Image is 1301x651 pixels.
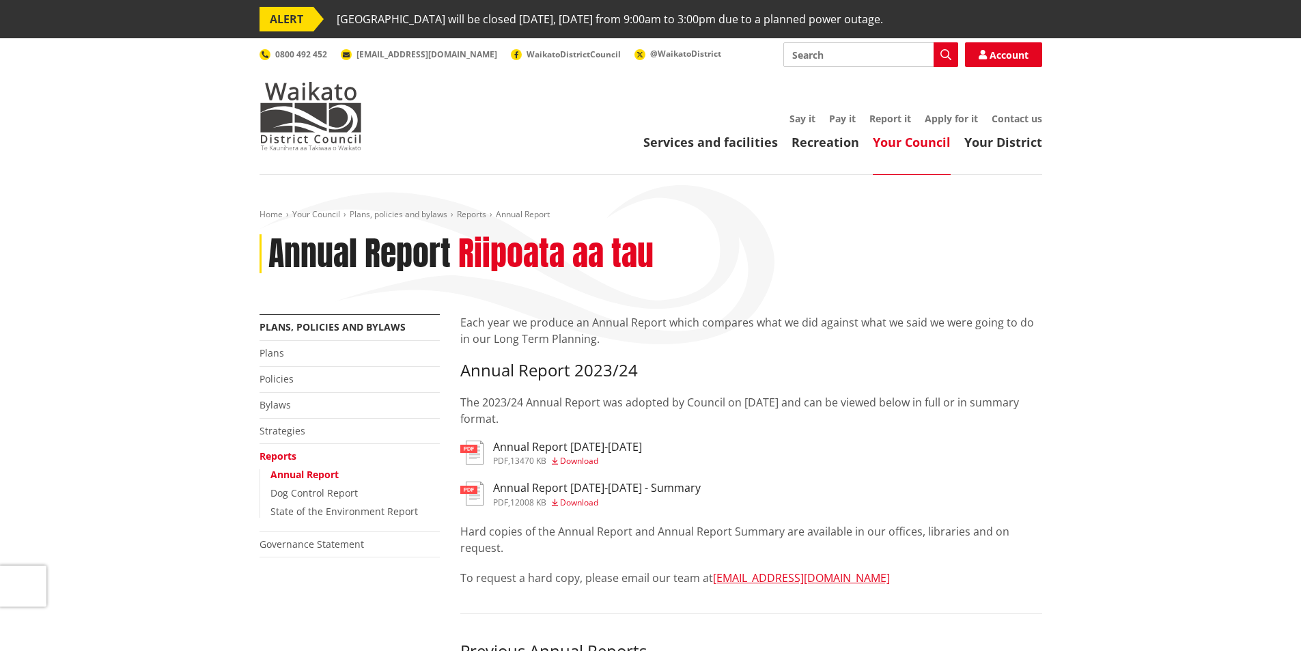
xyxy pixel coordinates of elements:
input: Search input [783,42,958,67]
a: Recreation [792,134,859,150]
span: pdf [493,455,508,467]
span: pdf [493,497,508,508]
a: Reports [457,208,486,220]
p: Hard copies of the Annual Report and Annual Report Summary are available in our offices, librarie... [460,523,1042,556]
div: , [493,499,701,507]
a: @WaikatoDistrict [634,48,721,59]
a: Plans, policies and bylaws [260,320,406,333]
iframe: Messenger Launcher [1238,594,1287,643]
span: Download [560,497,598,508]
a: Account [965,42,1042,67]
span: WaikatoDistrictCouncil [527,49,621,60]
span: 13470 KB [510,455,546,467]
span: [GEOGRAPHIC_DATA] will be closed [DATE], [DATE] from 9:00am to 3:00pm due to a planned power outage. [337,7,883,31]
a: [EMAIL_ADDRESS][DOMAIN_NAME] [341,49,497,60]
a: Dog Control Report [270,486,358,499]
a: State of the Environment Report [270,505,418,518]
img: Waikato District Council - Te Kaunihera aa Takiwaa o Waikato [260,82,362,150]
span: 0800 492 452 [275,49,327,60]
a: Your Council [292,208,340,220]
a: WaikatoDistrictCouncil [511,49,621,60]
a: Reports [260,449,296,462]
div: , [493,457,642,465]
a: Plans [260,346,284,359]
a: Report it [869,112,911,125]
a: [EMAIL_ADDRESS][DOMAIN_NAME] [713,570,890,585]
a: Annual Report [DATE]-[DATE] - Summary pdf,12008 KB Download [460,482,701,506]
a: Annual Report [DATE]-[DATE] pdf,13470 KB Download [460,441,642,465]
a: Policies [260,372,294,385]
a: 0800 492 452 [260,49,327,60]
span: ALERT [260,7,313,31]
a: Your District [964,134,1042,150]
h3: Annual Report [DATE]-[DATE] - Summary [493,482,701,495]
a: Contact us [992,112,1042,125]
a: Bylaws [260,398,291,411]
a: Say it [789,112,815,125]
p: The 2023/24 Annual Report was adopted by Council on [DATE] and can be viewed below in full or in ... [460,394,1042,427]
span: [EMAIL_ADDRESS][DOMAIN_NAME] [356,49,497,60]
span: Download [560,455,598,467]
a: Your Council [873,134,951,150]
a: Strategies [260,424,305,437]
a: Apply for it [925,112,978,125]
h3: Annual Report [DATE]-[DATE] [493,441,642,454]
span: @WaikatoDistrict [650,48,721,59]
a: Home [260,208,283,220]
p: To request a hard copy, please email our team at [460,570,1042,586]
span: 12008 KB [510,497,546,508]
a: Governance Statement [260,538,364,551]
h1: Annual Report [268,234,451,274]
p: Each year we produce an Annual Report which compares what we did against what we said we were goi... [460,314,1042,347]
img: document-pdf.svg [460,482,484,505]
h3: Annual Report 2023/24 [460,361,1042,380]
img: document-pdf.svg [460,441,484,465]
h2: Riipoata aa tau [458,234,654,274]
a: Pay it [829,112,856,125]
a: Annual Report [270,468,339,481]
a: Services and facilities [643,134,778,150]
span: Annual Report [496,208,550,220]
nav: breadcrumb [260,209,1042,221]
a: Plans, policies and bylaws [350,208,447,220]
